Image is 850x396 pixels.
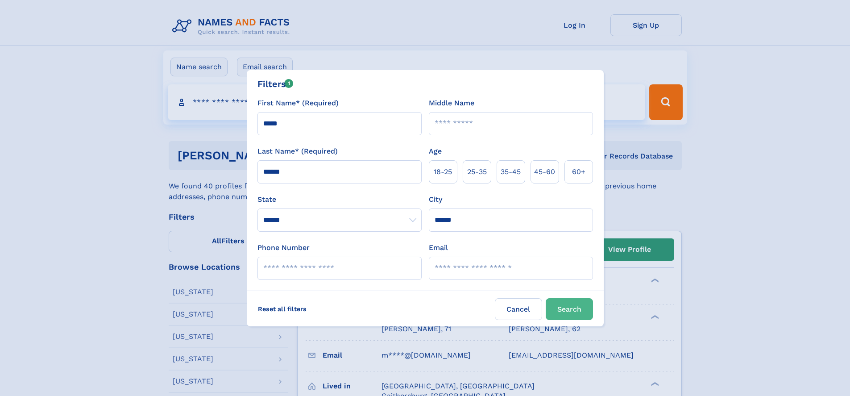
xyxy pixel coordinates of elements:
label: City [429,194,442,205]
label: Reset all filters [252,298,312,320]
label: Last Name* (Required) [257,146,338,157]
span: 18‑25 [434,167,452,177]
label: First Name* (Required) [257,98,339,108]
label: Cancel [495,298,542,320]
span: 25‑35 [467,167,487,177]
button: Search [546,298,593,320]
span: 35‑45 [501,167,521,177]
span: 60+ [572,167,585,177]
label: Middle Name [429,98,474,108]
div: Filters [257,77,294,91]
label: Age [429,146,442,157]
label: Email [429,242,448,253]
span: 45‑60 [534,167,555,177]
label: Phone Number [257,242,310,253]
label: State [257,194,422,205]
